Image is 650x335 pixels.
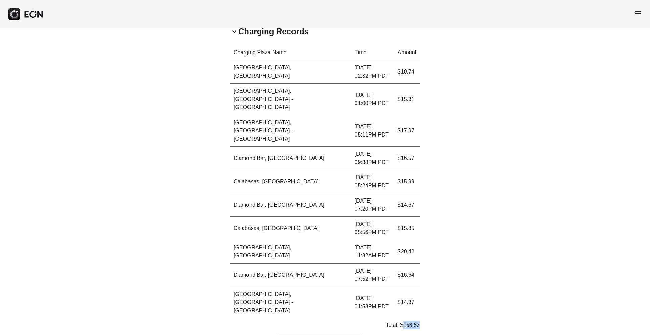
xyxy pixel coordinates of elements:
[230,193,351,217] td: Diamond Bar, [GEOGRAPHIC_DATA]
[230,27,238,36] span: keyboard_arrow_down
[351,193,394,217] td: [DATE] 07:20PM PDT
[394,170,420,193] td: $15.99
[394,115,420,147] td: $17.97
[394,193,420,217] td: $14.67
[238,26,309,37] h2: Charging Records
[351,84,394,115] td: [DATE] 01:00PM PDT
[394,147,420,170] td: $16.57
[230,84,351,115] td: [GEOGRAPHIC_DATA], [GEOGRAPHIC_DATA] - [GEOGRAPHIC_DATA]
[351,264,394,287] td: [DATE] 07:52PM PDT
[351,287,394,318] td: [DATE] 01:53PM PDT
[351,217,394,240] td: [DATE] 05:56PM PDT
[351,240,394,264] td: [DATE] 11:32AM PDT
[230,60,351,84] td: [GEOGRAPHIC_DATA], [GEOGRAPHIC_DATA]
[394,84,420,115] td: $15.31
[351,170,394,193] td: [DATE] 05:24PM PDT
[351,115,394,147] td: [DATE] 05:11PM PDT
[230,170,351,193] td: Calabasas, [GEOGRAPHIC_DATA]
[230,217,351,240] td: Calabasas, [GEOGRAPHIC_DATA]
[230,287,351,318] td: [GEOGRAPHIC_DATA], [GEOGRAPHIC_DATA] - [GEOGRAPHIC_DATA]
[394,60,420,84] td: $10.74
[351,147,394,170] td: [DATE] 09:38PM PDT
[394,45,420,60] th: Amount
[394,264,420,287] td: $16.64
[230,147,351,170] td: Diamond Bar, [GEOGRAPHIC_DATA]
[634,9,642,17] span: menu
[230,240,351,264] td: [GEOGRAPHIC_DATA], [GEOGRAPHIC_DATA]
[230,115,351,147] td: [GEOGRAPHIC_DATA], [GEOGRAPHIC_DATA] - [GEOGRAPHIC_DATA]
[394,240,420,264] td: $20.42
[230,264,351,287] td: Diamond Bar, [GEOGRAPHIC_DATA]
[394,217,420,240] td: $15.85
[394,287,420,318] td: $14.37
[351,60,394,84] td: [DATE] 02:32PM PDT
[386,321,420,329] p: Total: $158.53
[351,45,394,60] th: Time
[230,45,351,60] th: Charging Plaza Name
